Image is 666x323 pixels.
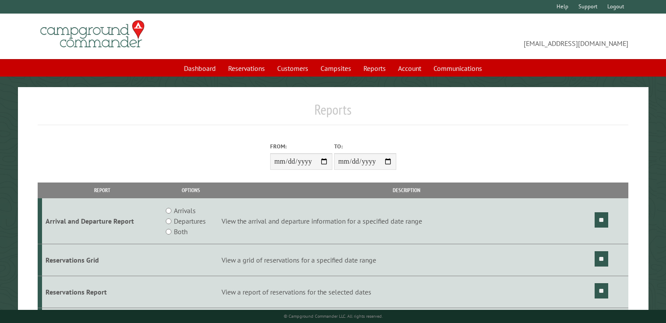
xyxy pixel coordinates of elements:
[174,205,196,216] label: Arrivals
[42,276,162,308] td: Reservations Report
[270,142,332,151] label: From:
[333,24,628,49] span: [EMAIL_ADDRESS][DOMAIN_NAME]
[315,60,356,77] a: Campsites
[42,183,162,198] th: Report
[272,60,314,77] a: Customers
[358,60,391,77] a: Reports
[223,60,270,77] a: Reservations
[220,198,593,244] td: View the arrival and departure information for a specified date range
[38,17,147,51] img: Campground Commander
[179,60,221,77] a: Dashboard
[174,226,187,237] label: Both
[334,142,396,151] label: To:
[38,101,628,125] h1: Reports
[220,244,593,276] td: View a grid of reservations for a specified date range
[42,198,162,244] td: Arrival and Departure Report
[220,276,593,308] td: View a report of reservations for the selected dates
[162,183,220,198] th: Options
[393,60,426,77] a: Account
[220,183,593,198] th: Description
[174,216,206,226] label: Departures
[428,60,487,77] a: Communications
[284,313,383,319] small: © Campground Commander LLC. All rights reserved.
[42,244,162,276] td: Reservations Grid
